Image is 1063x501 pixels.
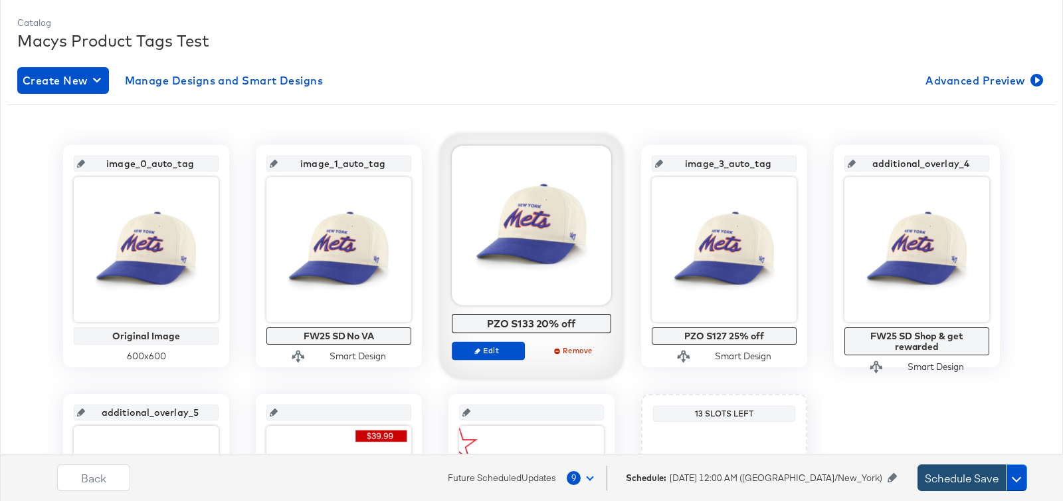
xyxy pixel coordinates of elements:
[452,341,525,360] button: Edit
[544,345,605,355] span: Remove
[17,67,109,94] button: Create New
[920,67,1046,94] button: Advanced Preview
[538,341,611,360] button: Remove
[125,71,324,90] span: Manage Designs and Smart Designs
[626,472,666,484] div: Schedule:
[566,466,600,490] button: 9
[918,464,1006,491] button: Schedule Save
[23,71,104,90] span: Create New
[908,361,964,373] div: Smart Design
[270,331,408,341] div: FW25 SD No VA
[848,331,986,352] div: FW25 SD Shop & get rewarded
[57,464,130,491] button: Back
[655,331,793,341] div: PZO S127 25% off
[715,350,771,363] div: Smart Design
[74,350,219,363] div: 600 x 600
[120,67,329,94] button: Manage Designs and Smart Designs
[17,17,1046,29] div: Catalog
[626,472,914,484] div: [DATE] 12:00 AM ([GEOGRAPHIC_DATA]/New_York)
[330,350,386,363] div: Smart Design
[925,71,1040,90] span: Advanced Preview
[458,345,519,355] span: Edit
[77,331,215,341] div: Original Image
[448,472,556,484] span: Future Scheduled Updates
[567,471,581,485] span: 9
[656,409,792,419] div: 13 Slots Left
[17,29,1046,52] div: Macys Product Tags Test
[456,317,608,329] div: PZO S133 20% off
